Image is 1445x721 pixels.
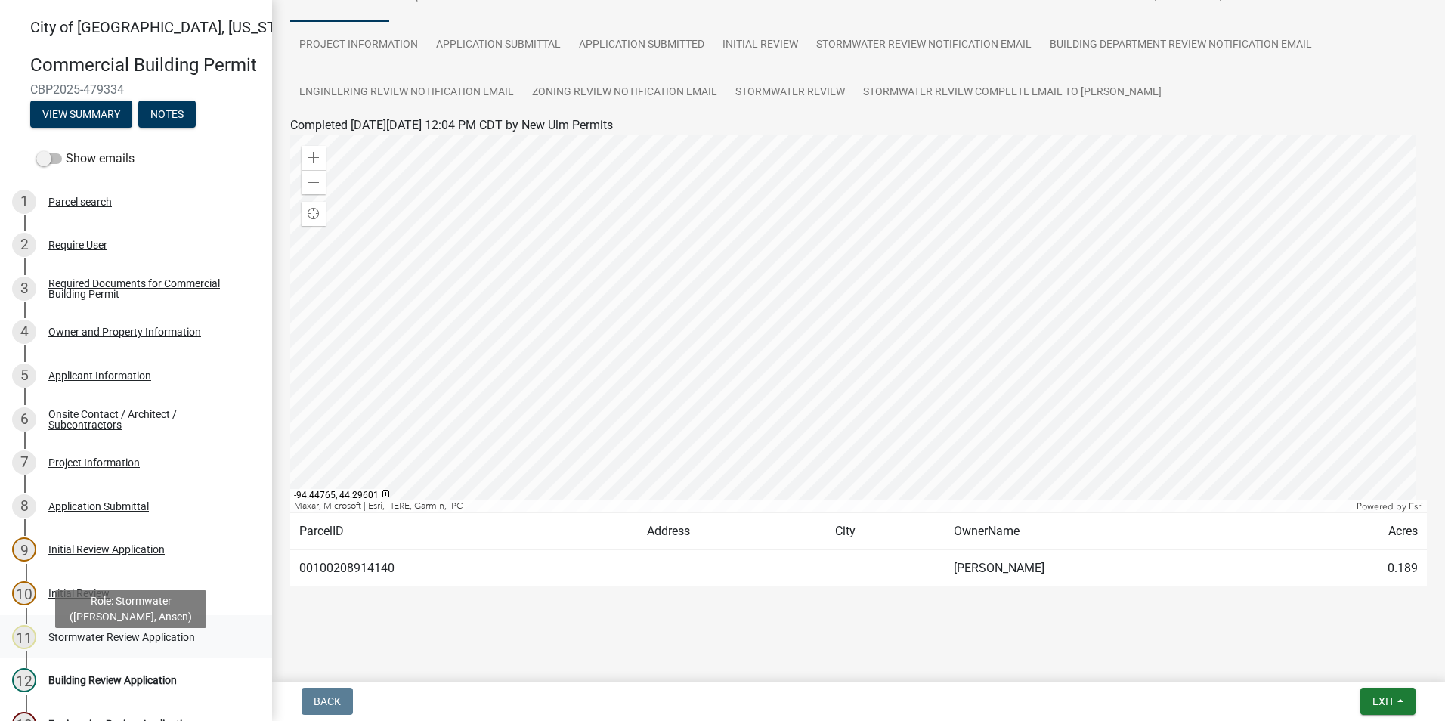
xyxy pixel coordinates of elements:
div: 7 [12,450,36,475]
a: Building Department Review Notification Email [1041,21,1321,70]
div: Zoom out [302,170,326,194]
wm-modal-confirm: Notes [138,109,196,121]
td: Acres [1279,513,1427,550]
span: Completed [DATE][DATE] 12:04 PM CDT by New Ulm Permits [290,118,613,132]
div: Owner and Property Information [48,326,201,337]
span: Back [314,695,341,707]
div: 4 [12,320,36,344]
div: Onsite Contact / Architect / Subcontractors [48,409,248,430]
a: Esri [1409,501,1423,512]
div: Required Documents for Commercial Building Permit [48,278,248,299]
span: Exit [1372,695,1394,707]
span: City of [GEOGRAPHIC_DATA], [US_STATE] [30,18,305,36]
div: 9 [12,537,36,562]
div: 5 [12,364,36,388]
td: ParcelID [290,513,638,550]
div: Initial Review [48,588,110,599]
td: [PERSON_NAME] [945,550,1279,587]
a: Stormwater Review Notification Email [807,21,1041,70]
button: Back [302,688,353,715]
button: View Summary [30,101,132,128]
div: Stormwater Review Application [48,632,195,642]
div: Applicant Information [48,370,151,381]
div: 6 [12,407,36,432]
div: Project Information [48,457,140,468]
div: 3 [12,277,36,301]
div: Maxar, Microsoft | Esri, HERE, Garmin, iPC [290,500,1353,512]
div: Building Review Application [48,675,177,685]
td: 0.189 [1279,550,1427,587]
a: Engineering Review Notification Email [290,69,523,117]
h4: Commercial Building Permit [30,54,260,76]
a: Stormwater Review [726,69,854,117]
td: Address [638,513,826,550]
div: Initial Review Application [48,544,165,555]
div: Parcel search [48,196,112,207]
a: Zoning Review Notification Email [523,69,726,117]
td: OwnerName [945,513,1279,550]
div: Find my location [302,202,326,226]
td: City [826,513,945,550]
div: 11 [12,625,36,649]
a: Stormwater Review Complete Email to [PERSON_NAME] [854,69,1171,117]
div: 10 [12,581,36,605]
div: Zoom in [302,146,326,170]
a: Project Information [290,21,427,70]
span: CBP2025-479334 [30,82,242,97]
wm-modal-confirm: Summary [30,109,132,121]
a: Application Submitted [570,21,713,70]
div: 1 [12,190,36,214]
div: Role: Stormwater ([PERSON_NAME], Ansen) [55,590,206,628]
div: Require User [48,240,107,250]
a: Initial Review [713,21,807,70]
div: 12 [12,668,36,692]
div: 8 [12,494,36,518]
label: Show emails [36,150,135,168]
button: Exit [1360,688,1416,715]
button: Notes [138,101,196,128]
div: 2 [12,233,36,257]
td: 00100208914140 [290,550,638,587]
div: Powered by [1353,500,1427,512]
a: Application Submittal [427,21,570,70]
div: Application Submittal [48,501,149,512]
